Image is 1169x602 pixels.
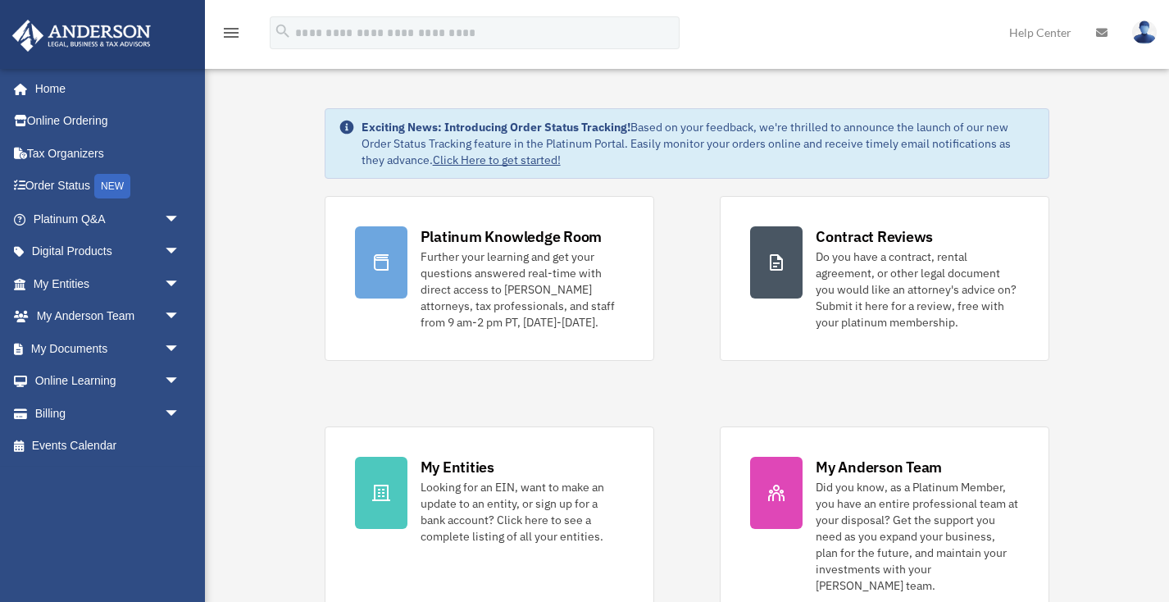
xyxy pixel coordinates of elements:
[816,457,942,477] div: My Anderson Team
[421,479,624,545] div: Looking for an EIN, want to make an update to an entity, or sign up for a bank account? Click her...
[11,72,197,105] a: Home
[421,457,494,477] div: My Entities
[164,365,197,399] span: arrow_drop_down
[94,174,130,198] div: NEW
[164,300,197,334] span: arrow_drop_down
[11,332,205,365] a: My Documentsarrow_drop_down
[164,203,197,236] span: arrow_drop_down
[164,235,197,269] span: arrow_drop_down
[362,120,630,135] strong: Exciting News: Introducing Order Status Tracking!
[421,226,603,247] div: Platinum Knowledge Room
[11,365,205,398] a: Online Learningarrow_drop_down
[1132,21,1157,44] img: User Pic
[221,29,241,43] a: menu
[11,235,205,268] a: Digital Productsarrow_drop_down
[274,22,292,40] i: search
[816,479,1019,594] div: Did you know, as a Platinum Member, you have an entire professional team at your disposal? Get th...
[433,153,561,167] a: Click Here to get started!
[164,397,197,431] span: arrow_drop_down
[11,397,205,430] a: Billingarrow_drop_down
[11,137,205,170] a: Tax Organizers
[11,203,205,235] a: Platinum Q&Aarrow_drop_down
[164,332,197,366] span: arrow_drop_down
[421,249,624,331] div: Further your learning and get your questions answered real-time with direct access to [PERSON_NAM...
[164,267,197,301] span: arrow_drop_down
[362,119,1036,168] div: Based on your feedback, we're thrilled to announce the launch of our new Order Status Tracking fe...
[11,267,205,300] a: My Entitiesarrow_drop_down
[816,226,933,247] div: Contract Reviews
[325,196,654,361] a: Platinum Knowledge Room Further your learning and get your questions answered real-time with dire...
[816,249,1019,331] div: Do you have a contract, rental agreement, or other legal document you would like an attorney's ad...
[11,300,205,333] a: My Anderson Teamarrow_drop_down
[11,105,205,138] a: Online Ordering
[11,430,205,463] a: Events Calendar
[720,196,1049,361] a: Contract Reviews Do you have a contract, rental agreement, or other legal document you would like...
[221,23,241,43] i: menu
[7,20,156,52] img: Anderson Advisors Platinum Portal
[11,170,205,203] a: Order StatusNEW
